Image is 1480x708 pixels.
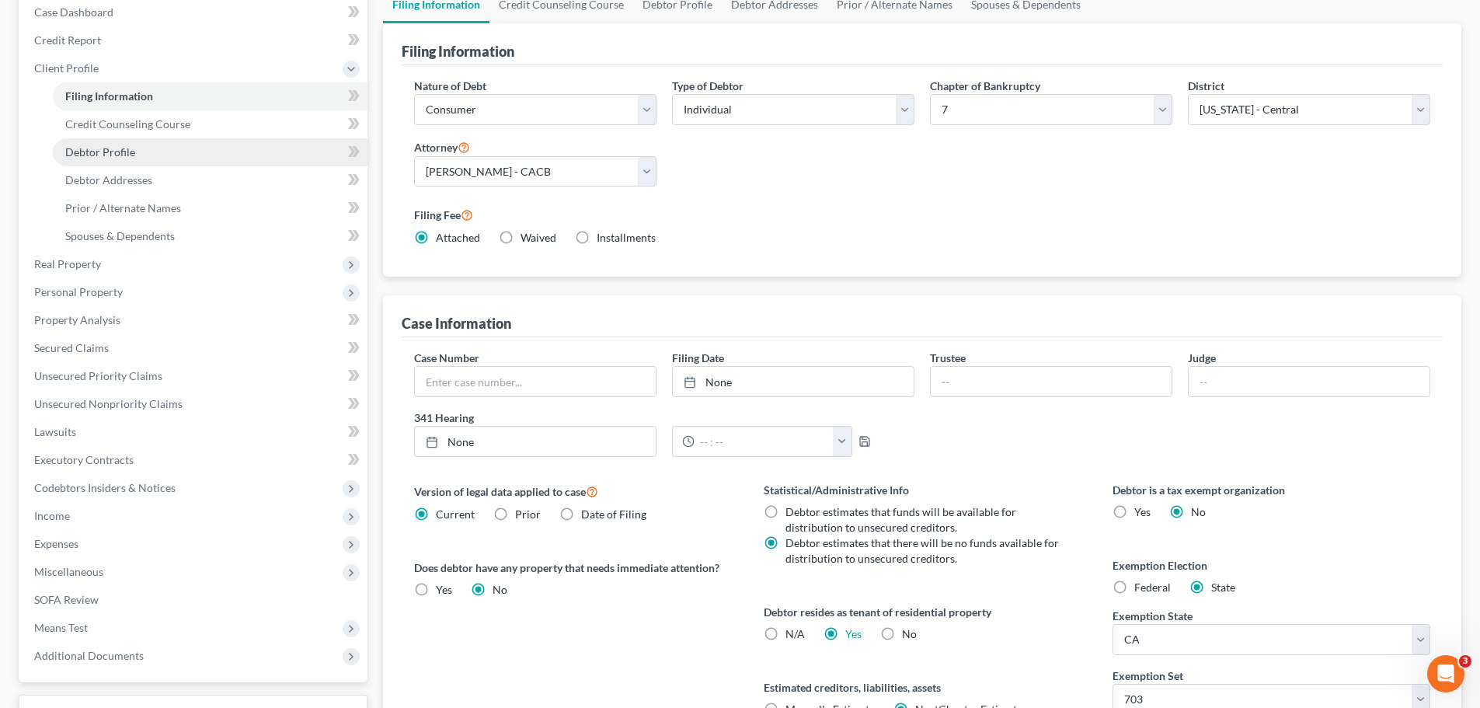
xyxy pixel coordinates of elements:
[1134,581,1171,594] span: Federal
[764,482,1081,498] label: Statistical/Administrative Info
[34,5,113,19] span: Case Dashboard
[402,42,514,61] div: Filing Information
[902,627,917,640] span: No
[65,89,153,103] span: Filing Information
[930,78,1040,94] label: Chapter of Bankruptcy
[53,222,367,250] a: Spouses & Dependents
[1191,505,1206,518] span: No
[406,410,922,426] label: 341 Hearing
[695,427,834,456] input: -- : --
[34,369,162,382] span: Unsecured Priority Claims
[521,231,556,244] span: Waived
[53,82,367,110] a: Filing Information
[1113,668,1183,684] label: Exemption Set
[414,205,1430,224] label: Filing Fee
[1134,505,1151,518] span: Yes
[414,482,732,500] label: Version of legal data applied to case
[1189,367,1430,396] input: --
[673,367,914,396] a: None
[53,110,367,138] a: Credit Counseling Course
[1459,655,1471,668] span: 3
[785,627,805,640] span: N/A
[65,201,181,214] span: Prior / Alternate Names
[22,306,367,334] a: Property Analysis
[34,397,183,410] span: Unsecured Nonpriority Claims
[34,537,78,550] span: Expenses
[1211,581,1235,594] span: State
[22,334,367,362] a: Secured Claims
[34,593,99,606] span: SOFA Review
[34,285,123,298] span: Personal Property
[1113,557,1430,574] label: Exemption Election
[34,341,109,354] span: Secured Claims
[22,390,367,418] a: Unsecured Nonpriority Claims
[22,26,367,54] a: Credit Report
[34,61,99,75] span: Client Profile
[785,536,1059,565] span: Debtor estimates that there will be no funds available for distribution to unsecured creditors.
[34,565,103,578] span: Miscellaneous
[1188,78,1224,94] label: District
[515,507,541,521] span: Prior
[22,418,367,446] a: Lawsuits
[436,507,475,521] span: Current
[436,231,480,244] span: Attached
[34,481,176,494] span: Codebtors Insiders & Notices
[672,350,724,366] label: Filing Date
[65,117,190,131] span: Credit Counseling Course
[65,145,135,159] span: Debtor Profile
[34,425,76,438] span: Lawsuits
[34,33,101,47] span: Credit Report
[493,583,507,596] span: No
[785,505,1016,534] span: Debtor estimates that funds will be available for distribution to unsecured creditors.
[53,194,367,222] a: Prior / Alternate Names
[34,621,88,634] span: Means Test
[436,583,452,596] span: Yes
[65,173,152,187] span: Debtor Addresses
[1113,608,1193,624] label: Exemption State
[1188,350,1216,366] label: Judge
[34,509,70,522] span: Income
[22,446,367,474] a: Executory Contracts
[414,78,486,94] label: Nature of Debt
[764,679,1081,696] label: Estimated creditors, liabilities, assets
[65,229,175,242] span: Spouses & Dependents
[930,350,966,366] label: Trustee
[53,138,367,166] a: Debtor Profile
[597,231,656,244] span: Installments
[53,166,367,194] a: Debtor Addresses
[34,453,134,466] span: Executory Contracts
[414,560,732,576] label: Does debtor have any property that needs immediate attention?
[845,627,862,640] a: Yes
[415,367,656,396] input: Enter case number...
[1113,482,1430,498] label: Debtor is a tax exempt organization
[414,350,479,366] label: Case Number
[1427,655,1464,692] iframe: Intercom live chat
[581,507,646,521] span: Date of Filing
[414,138,470,156] label: Attorney
[415,427,656,456] a: None
[931,367,1172,396] input: --
[22,586,367,614] a: SOFA Review
[22,362,367,390] a: Unsecured Priority Claims
[34,313,120,326] span: Property Analysis
[34,649,144,662] span: Additional Documents
[672,78,743,94] label: Type of Debtor
[34,257,101,270] span: Real Property
[764,604,1081,620] label: Debtor resides as tenant of residential property
[402,314,511,333] div: Case Information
